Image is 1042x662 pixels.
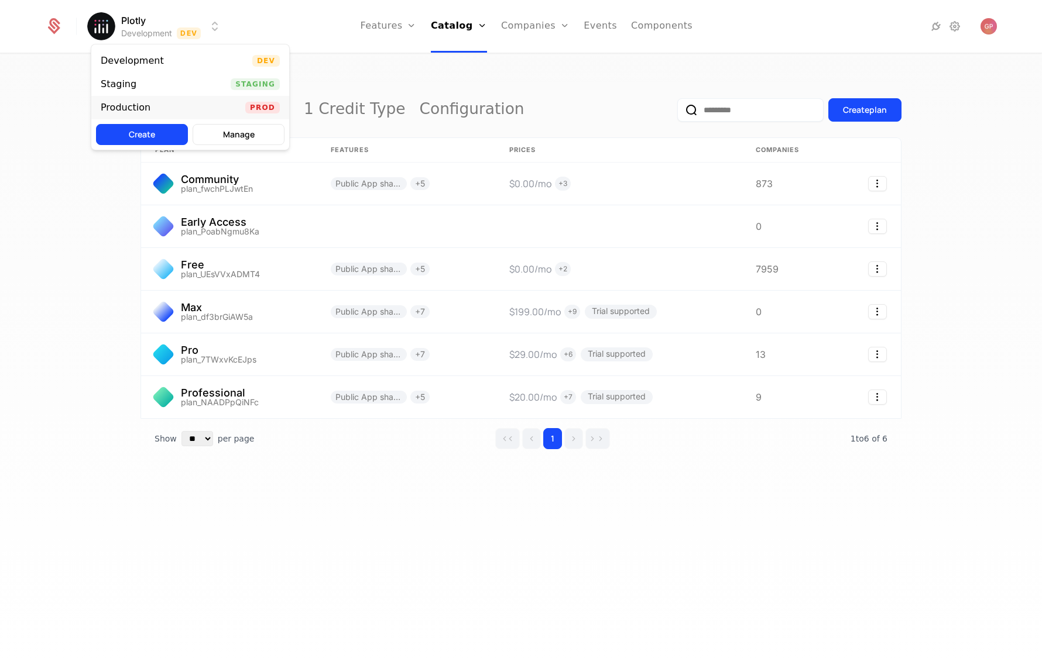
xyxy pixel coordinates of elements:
span: Dev [252,55,280,67]
div: Development [101,56,164,65]
button: Select action [868,261,887,277]
button: Create [96,124,188,145]
button: Select action [868,304,887,319]
div: Staging [101,80,136,89]
span: Prod [245,102,280,113]
div: Production [101,103,150,112]
button: Manage [193,124,285,145]
button: Select action [868,176,887,191]
span: Staging [231,78,280,90]
button: Select action [868,389,887,405]
button: Select action [868,219,887,234]
div: Select environment [91,44,290,150]
button: Select action [868,347,887,362]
